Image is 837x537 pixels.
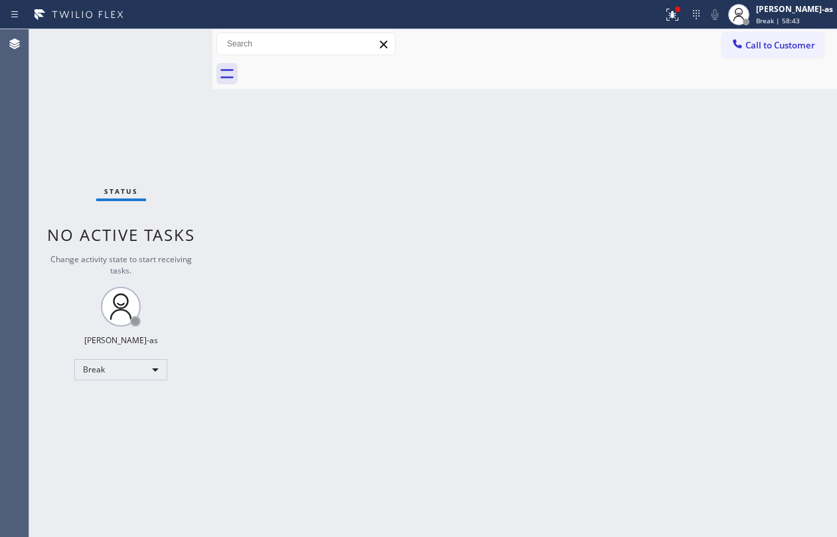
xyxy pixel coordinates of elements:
span: Status [104,187,138,196]
span: Change activity state to start receiving tasks. [50,254,192,276]
div: [PERSON_NAME]-as [756,3,833,15]
button: Call to Customer [722,33,824,58]
input: Search [217,33,395,54]
button: Mute [706,5,724,24]
div: Break [74,359,167,380]
div: [PERSON_NAME]-as [84,335,158,346]
span: Break | 58:43 [756,16,800,25]
span: No active tasks [47,224,195,246]
span: Call to Customer [745,39,815,51]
